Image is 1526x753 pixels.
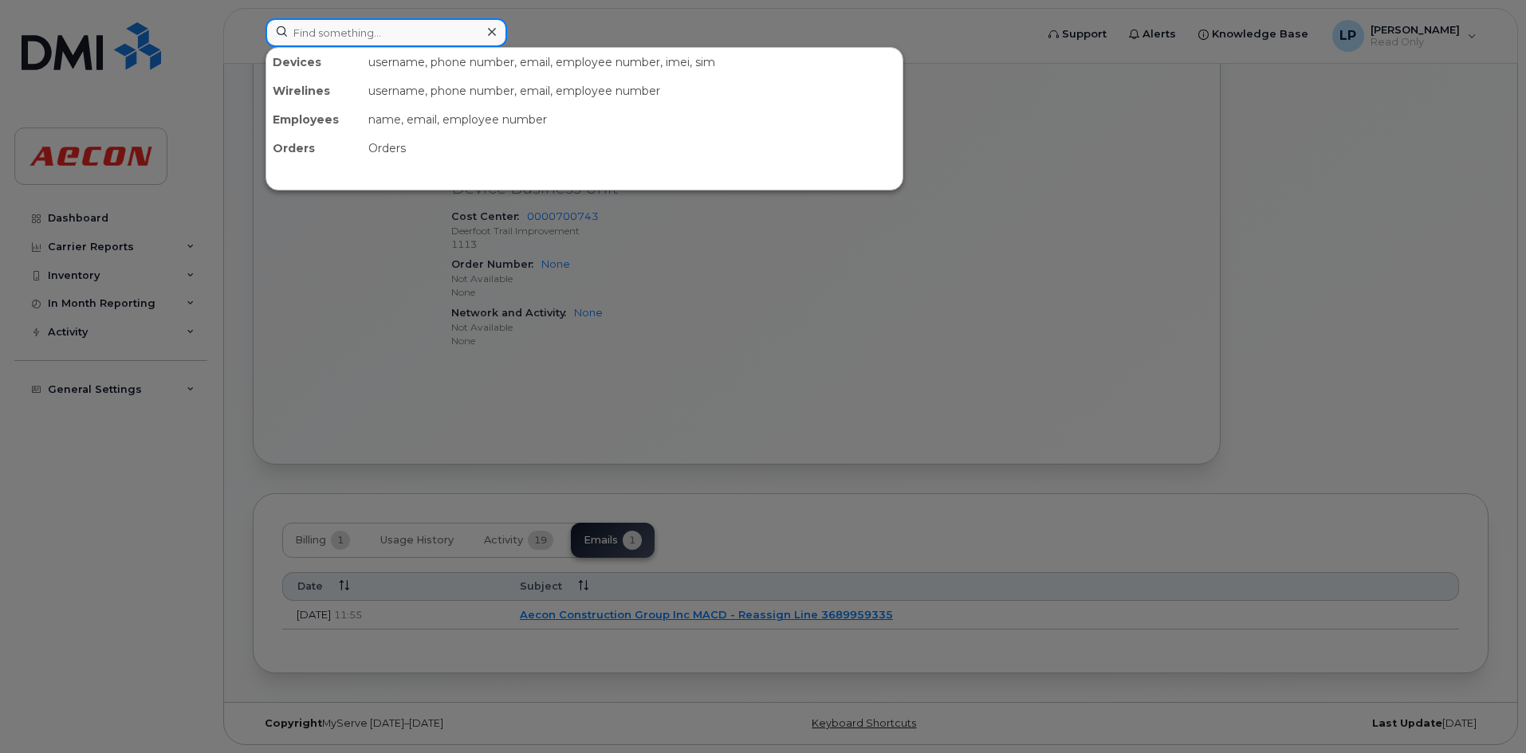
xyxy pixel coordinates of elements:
[362,48,903,76] div: username, phone number, email, employee number, imei, sim
[266,105,362,134] div: Employees
[362,76,903,105] div: username, phone number, email, employee number
[266,134,362,163] div: Orders
[362,105,903,134] div: name, email, employee number
[266,48,362,76] div: Devices
[266,76,362,105] div: Wirelines
[265,18,507,47] input: Find something...
[362,134,903,163] div: Orders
